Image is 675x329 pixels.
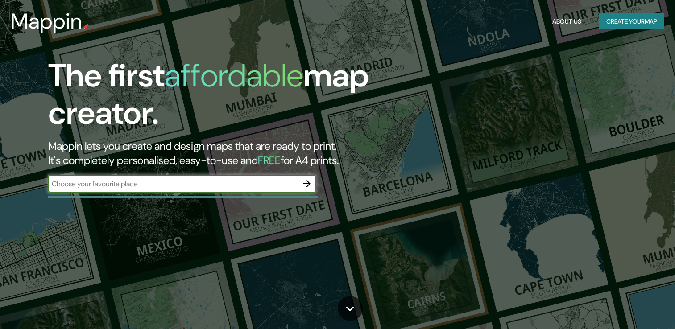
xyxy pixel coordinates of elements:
h3: Mappin [11,9,83,34]
button: Create yourmap [599,13,664,30]
img: mappin-pin [83,23,90,30]
h1: affordable [165,55,303,96]
input: Choose your favourite place [48,179,298,189]
h2: Mappin lets you create and design maps that are ready to print. It's completely personalised, eas... [48,139,386,168]
h5: FREE [258,153,281,167]
h1: The first map creator. [48,57,386,139]
button: About Us [549,13,585,30]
